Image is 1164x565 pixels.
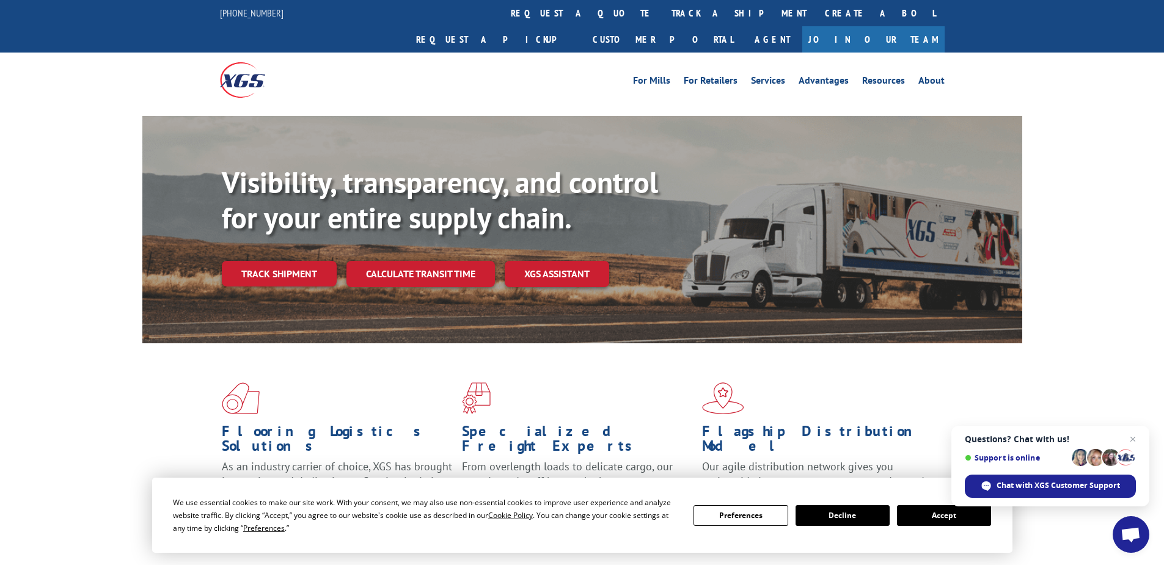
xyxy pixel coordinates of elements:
b: Visibility, transparency, and control for your entire supply chain. [222,163,658,236]
span: Questions? Chat with us! [965,434,1136,444]
img: xgs-icon-focused-on-flooring-red [462,382,491,414]
button: Decline [796,505,890,526]
h1: Flagship Distribution Model [702,424,933,459]
a: For Retailers [684,76,738,89]
p: From overlength loads to delicate cargo, our experienced staff knows the best way to move your fr... [462,459,693,514]
a: [PHONE_NUMBER] [220,7,284,19]
div: Chat with XGS Customer Support [965,475,1136,498]
a: About [918,76,945,89]
a: XGS ASSISTANT [505,261,609,287]
span: Chat with XGS Customer Support [997,480,1120,491]
a: Advantages [799,76,849,89]
a: Services [751,76,785,89]
span: Close chat [1126,432,1140,447]
img: xgs-icon-total-supply-chain-intelligence-red [222,382,260,414]
a: For Mills [633,76,670,89]
a: Calculate transit time [346,261,495,287]
div: Cookie Consent Prompt [152,478,1012,553]
a: Customer Portal [584,26,742,53]
a: Track shipment [222,261,337,286]
span: As an industry carrier of choice, XGS has brought innovation and dedication to flooring logistics... [222,459,452,503]
span: Support is online [965,453,1067,462]
div: Open chat [1113,516,1149,553]
div: We use essential cookies to make our site work. With your consent, we may also use non-essential ... [173,496,679,534]
span: Preferences [243,523,285,533]
a: Request a pickup [407,26,584,53]
h1: Specialized Freight Experts [462,424,693,459]
h1: Flooring Logistics Solutions [222,424,453,459]
button: Preferences [694,505,788,526]
a: Resources [862,76,905,89]
span: Our agile distribution network gives you nationwide inventory management on demand. [702,459,927,488]
a: Agent [742,26,802,53]
img: xgs-icon-flagship-distribution-model-red [702,382,744,414]
a: Join Our Team [802,26,945,53]
span: Cookie Policy [488,510,533,520]
button: Accept [897,505,991,526]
